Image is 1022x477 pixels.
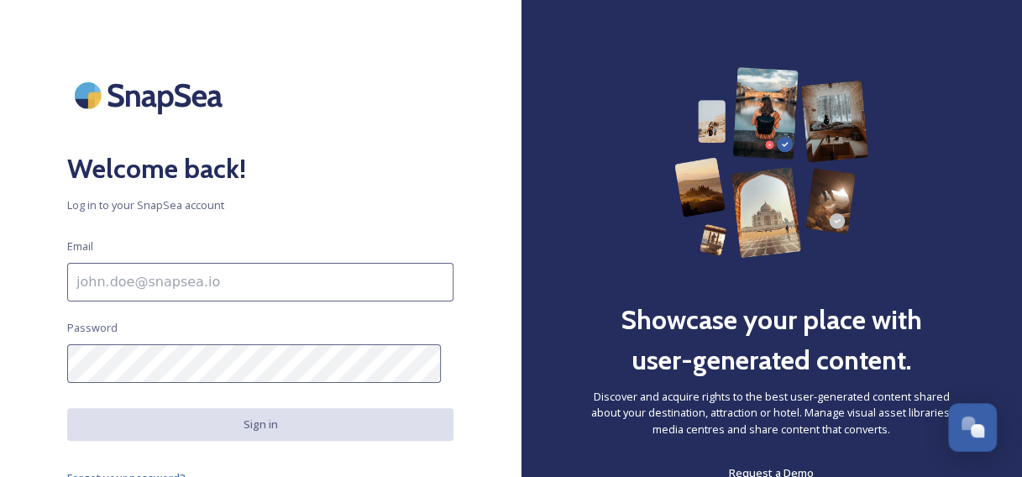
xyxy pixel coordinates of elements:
input: john.doe@snapsea.io [67,263,453,301]
button: Open Chat [948,403,997,452]
img: 63b42ca75bacad526042e722_Group%20154-p-800.png [674,67,869,258]
button: Sign in [67,408,453,441]
span: Email [67,238,93,254]
span: Password [67,320,118,336]
img: SnapSea Logo [67,67,235,123]
span: Log in to your SnapSea account [67,197,453,213]
span: Discover and acquire rights to the best user-generated content shared about your destination, att... [588,389,955,438]
h2: Welcome back! [67,149,453,189]
h2: Showcase your place with user-generated content. [588,300,955,380]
